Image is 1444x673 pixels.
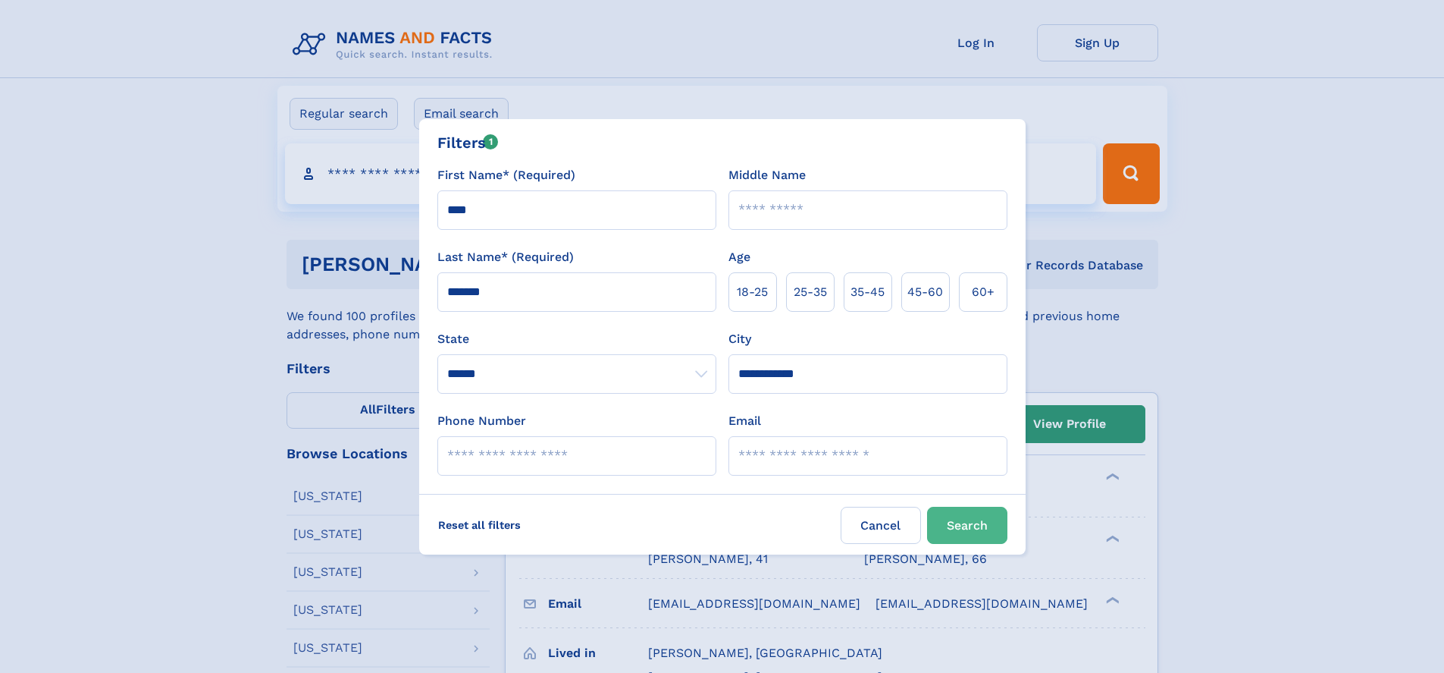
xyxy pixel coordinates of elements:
[972,283,995,301] span: 60+
[850,283,885,301] span: 35‑45
[728,412,761,430] label: Email
[437,330,716,348] label: State
[728,166,806,184] label: Middle Name
[737,283,768,301] span: 18‑25
[841,507,921,544] label: Cancel
[437,412,526,430] label: Phone Number
[907,283,943,301] span: 45‑60
[794,283,827,301] span: 25‑35
[428,507,531,543] label: Reset all filters
[437,166,575,184] label: First Name* (Required)
[437,131,499,154] div: Filters
[927,507,1007,544] button: Search
[728,330,751,348] label: City
[437,248,574,266] label: Last Name* (Required)
[728,248,750,266] label: Age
